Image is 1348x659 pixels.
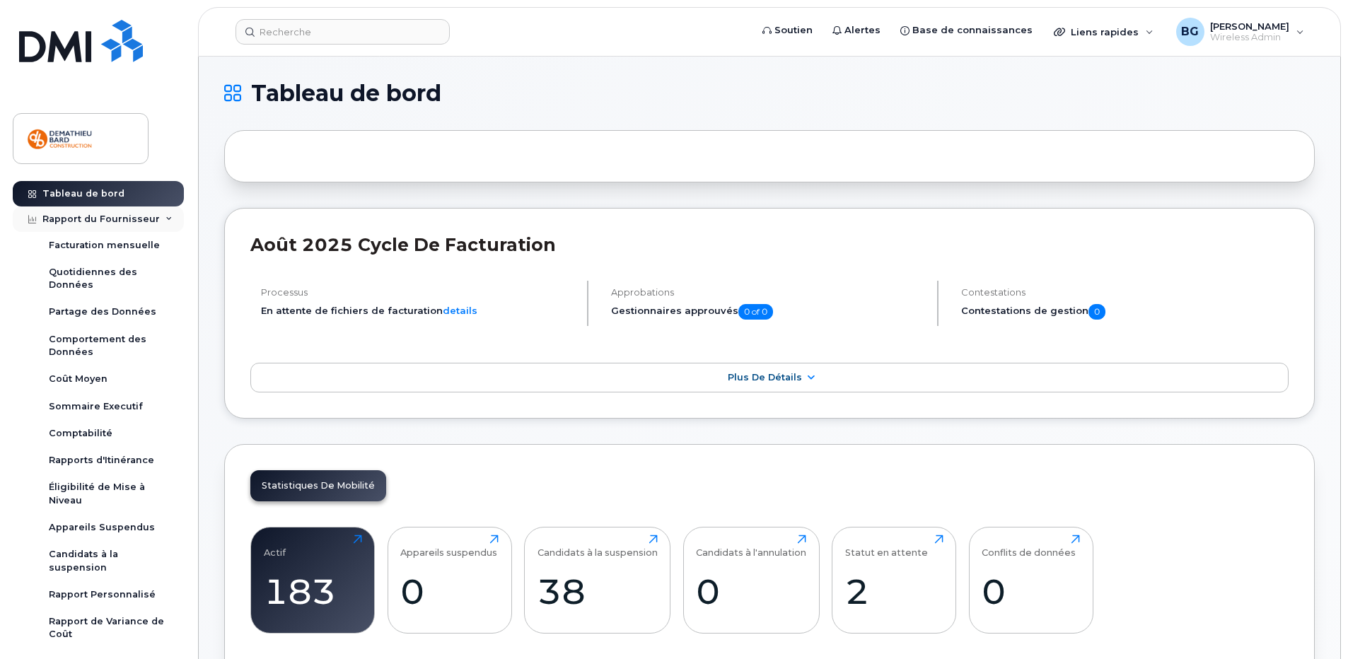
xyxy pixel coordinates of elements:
[961,287,1289,298] h4: Contestations
[611,287,925,298] h4: Approbations
[728,372,802,383] span: Plus de détails
[696,535,806,625] a: Candidats à l'annulation0
[961,304,1289,320] h5: Contestations de gestion
[264,571,362,612] div: 183
[261,304,575,317] li: En attente de fichiers de facturation
[611,304,925,320] h5: Gestionnaires approuvés
[982,535,1076,558] div: Conflits de données
[982,571,1080,612] div: 0
[400,571,499,612] div: 0
[982,535,1080,625] a: Conflits de données0
[538,571,658,612] div: 38
[738,304,773,320] span: 0 of 0
[443,305,477,316] a: details
[845,535,928,558] div: Statut en attente
[696,535,806,558] div: Candidats à l'annulation
[261,287,575,298] h4: Processus
[696,571,806,612] div: 0
[250,234,1289,255] h2: août 2025 Cycle de facturation
[538,535,658,625] a: Candidats à la suspension38
[538,535,658,558] div: Candidats à la suspension
[400,535,497,558] div: Appareils suspendus
[1088,304,1105,320] span: 0
[251,83,441,104] span: Tableau de bord
[400,535,499,625] a: Appareils suspendus0
[264,535,362,625] a: Actif183
[264,535,286,558] div: Actif
[845,571,943,612] div: 2
[845,535,943,625] a: Statut en attente2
